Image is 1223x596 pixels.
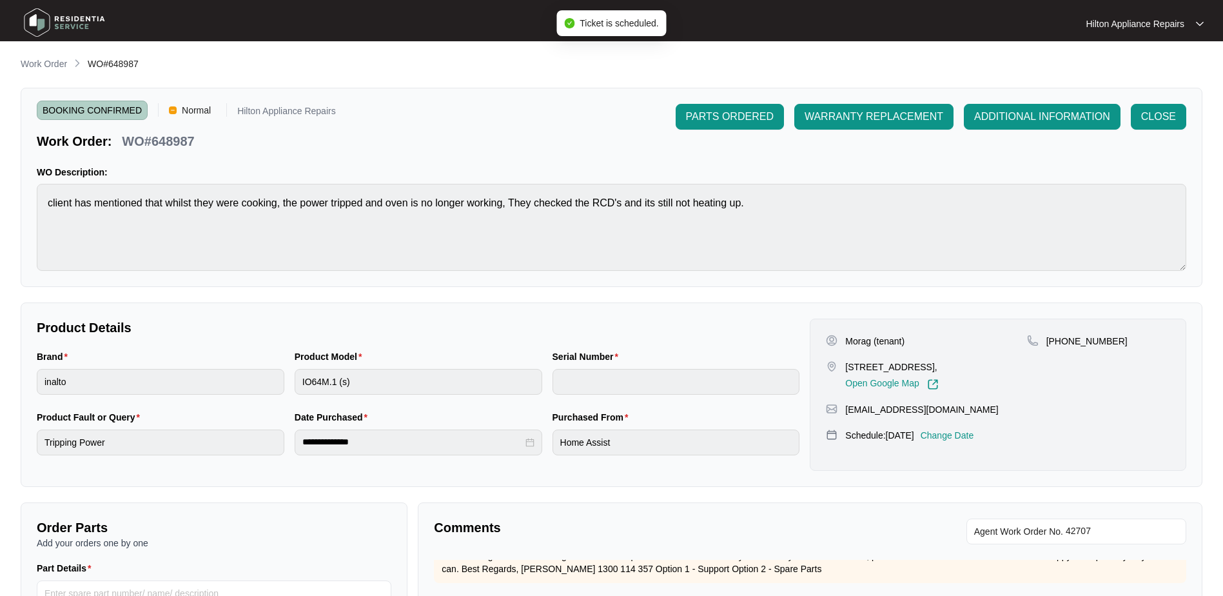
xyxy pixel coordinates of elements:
img: Link-External [927,379,939,390]
p: Morag (tenant) [845,335,905,348]
p: [STREET_ADDRESS], [845,361,938,373]
label: Part Details [37,562,97,575]
img: dropdown arrow [1196,21,1204,27]
img: map-pin [826,361,837,372]
img: residentia service logo [19,3,110,42]
a: Work Order [18,57,70,72]
img: user-pin [826,335,837,346]
p: [PHONE_NUMBER] [1046,335,1128,348]
img: chevron-right [72,58,83,68]
img: map-pin [1027,335,1039,346]
p: WO Description: [37,166,1186,179]
p: Product Details [37,319,799,337]
label: Serial Number [553,350,623,363]
p: Comments [434,519,801,537]
button: WARRANTY REPLACEMENT [794,104,954,130]
p: Hilton Appliance Repairs [237,106,336,120]
img: map-pin [826,429,837,441]
input: Product Fault or Query [37,430,284,455]
p: Order Parts [37,519,391,537]
span: WARRANTY REPLACEMENT [805,109,943,124]
p: Add your orders one by one [37,537,391,550]
span: Normal [177,101,216,120]
input: Product Model [295,369,542,395]
label: Product Fault or Query [37,411,145,424]
p: Change Date [921,429,974,442]
p: Work Order [21,57,67,70]
img: Vercel Logo [169,106,177,114]
p: Hilton Appliance Repairs [1086,17,1184,30]
button: CLOSE [1131,104,1186,130]
span: WO#648987 [88,59,139,69]
input: Purchased From [553,430,800,455]
span: check-circle [564,18,574,28]
input: Brand [37,369,284,395]
p: Work Order: [37,132,112,150]
button: ADDITIONAL INFORMATION [964,104,1120,130]
span: Ticket is scheduled. [580,18,658,28]
input: Serial Number [553,369,800,395]
button: PARTS ORDERED [676,104,784,130]
a: Open Google Map [845,379,938,390]
p: Schedule: [DATE] [845,429,914,442]
span: CLOSE [1141,109,1176,124]
p: We have organised the heating element via Shipment Number - 478979 If you need any further assist... [442,550,1179,575]
p: [EMAIL_ADDRESS][DOMAIN_NAME] [845,403,998,416]
label: Product Model [295,350,367,363]
input: Add Agent Work Order No. [1066,524,1179,539]
img: map-pin [826,403,837,415]
span: ADDITIONAL INFORMATION [974,109,1110,124]
span: PARTS ORDERED [686,109,774,124]
p: WO#648987 [122,132,194,150]
span: Agent Work Order No. [974,524,1063,539]
span: BOOKING CONFIRMED [37,101,148,120]
label: Purchased From [553,411,634,424]
textarea: client has mentioned that whilst they were cooking, the power tripped and oven is no longer worki... [37,184,1186,271]
input: Date Purchased [302,435,523,449]
label: Date Purchased [295,411,373,424]
label: Brand [37,350,73,363]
